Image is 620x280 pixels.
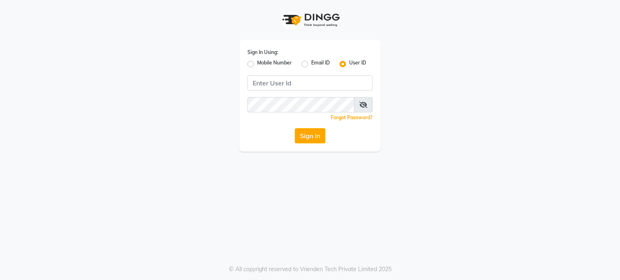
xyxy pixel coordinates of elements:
[349,59,366,69] label: User ID
[278,8,342,32] img: logo1.svg
[247,75,373,91] input: Username
[257,59,292,69] label: Mobile Number
[247,49,278,56] label: Sign In Using:
[295,128,325,143] button: Sign In
[311,59,330,69] label: Email ID
[331,114,373,120] a: Forgot Password?
[247,97,354,112] input: Username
